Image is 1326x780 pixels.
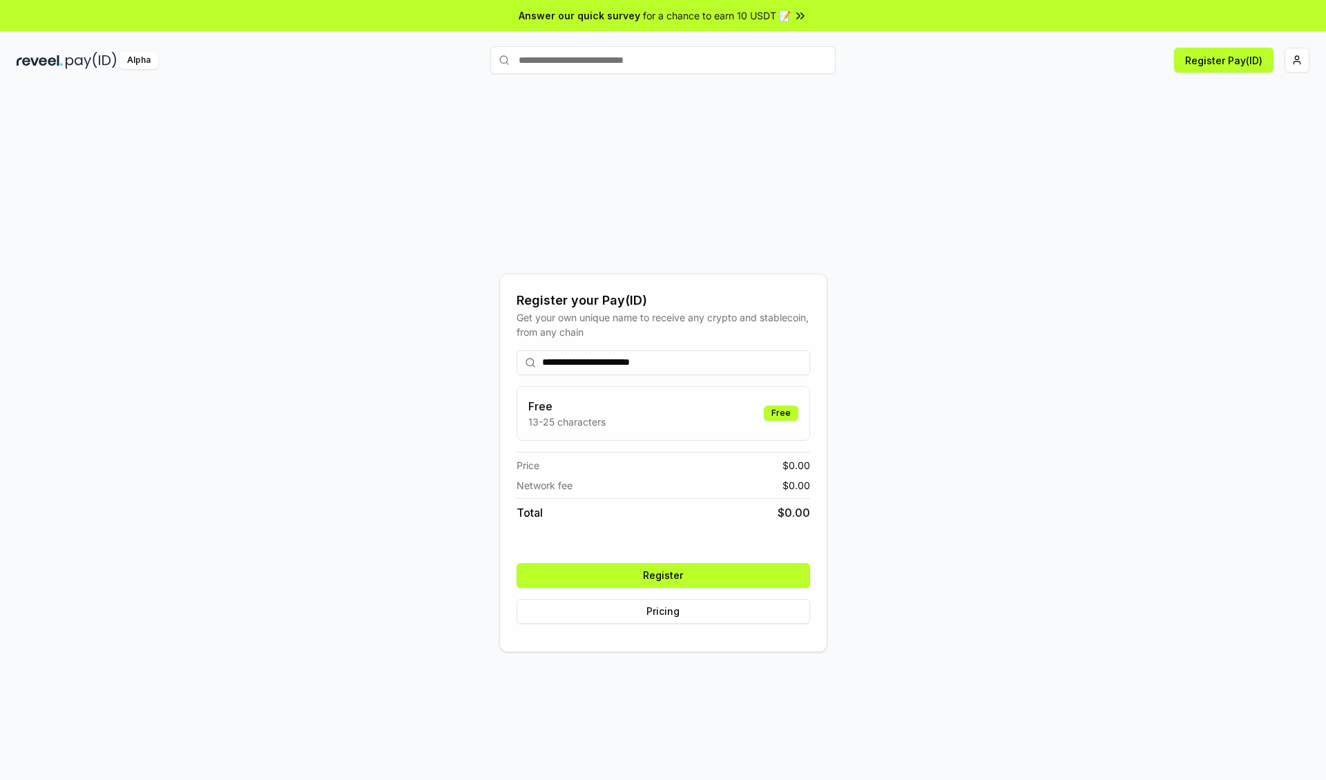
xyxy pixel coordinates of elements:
[66,52,117,69] img: pay_id
[778,504,810,521] span: $ 0.00
[1174,48,1274,73] button: Register Pay(ID)
[517,458,539,473] span: Price
[519,8,640,23] span: Answer our quick survey
[782,478,810,493] span: $ 0.00
[517,504,543,521] span: Total
[119,52,158,69] div: Alpha
[643,8,791,23] span: for a chance to earn 10 USDT 📝
[764,406,798,421] div: Free
[782,458,810,473] span: $ 0.00
[517,291,810,310] div: Register your Pay(ID)
[17,52,63,69] img: reveel_dark
[517,563,810,588] button: Register
[528,415,606,429] p: 13-25 characters
[517,310,810,339] div: Get your own unique name to receive any crypto and stablecoin, from any chain
[517,478,573,493] span: Network fee
[528,398,606,415] h3: Free
[517,599,810,624] button: Pricing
